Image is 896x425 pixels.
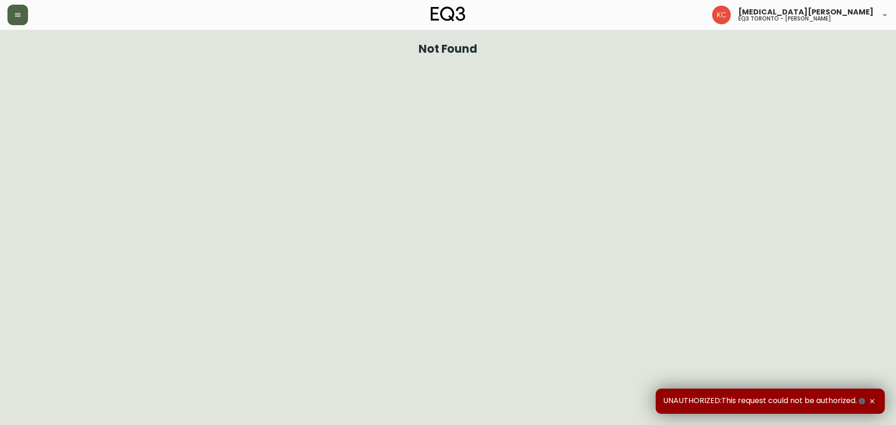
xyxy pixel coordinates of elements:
[738,8,874,16] span: [MEDICAL_DATA][PERSON_NAME]
[712,6,731,24] img: 6487344ffbf0e7f3b216948508909409
[419,45,478,53] h1: Not Found
[738,16,831,21] h5: eq3 toronto - [PERSON_NAME]
[663,396,867,406] span: UNAUTHORIZED:This request could not be authorized.
[431,7,465,21] img: logo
